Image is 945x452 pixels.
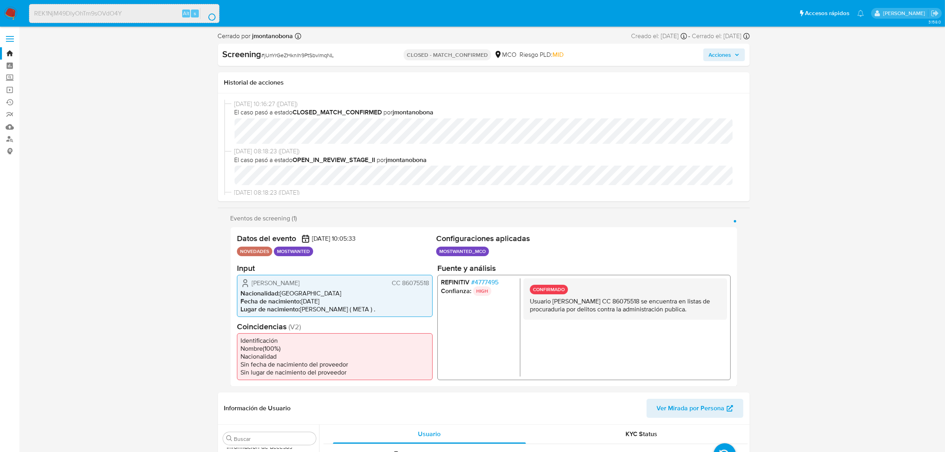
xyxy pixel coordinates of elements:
[657,399,725,418] span: Ver Mirada por Persona
[689,32,691,41] span: -
[29,8,219,19] input: Buscar usuario o caso...
[703,48,745,61] button: Acciones
[226,435,233,442] button: Buscar
[218,32,293,41] span: Cerrado por
[709,48,731,61] span: Acciones
[552,50,564,59] span: MID
[224,79,743,87] h1: Historial de acciones
[626,429,657,438] span: KYC Status
[235,147,740,156] span: [DATE] 08:18:23 ([DATE])
[293,108,382,117] b: CLOSED_MATCH_CONFIRMED
[883,10,928,17] p: juan.montanobonaga@mercadolibre.com.co
[194,10,196,17] span: s
[235,100,740,108] span: [DATE] 10:16:27 ([DATE])
[234,435,313,442] input: Buscar
[235,188,740,197] span: [DATE] 08:18:23 ([DATE])
[293,155,375,164] b: OPEN_IN_REVIEW_STAGE_II
[200,8,216,19] button: search-icon
[520,50,564,59] span: Riesgo PLD:
[857,10,864,17] a: Notificaciones
[418,429,441,438] span: Usuario
[251,31,293,41] b: jmontanobona
[692,32,750,41] div: Cerrado el: [DATE]
[393,108,434,117] b: jmontanobona
[805,9,849,17] span: Accesos rápidos
[224,404,291,412] h1: Información de Usuario
[386,155,427,164] b: jmontanobona
[647,399,743,418] button: Ver Mirada por Persona
[223,48,262,60] b: Screening
[262,51,334,59] span: # jUnYrGeZHknlh9PtSbvlmqNL
[931,9,939,17] a: Salir
[631,32,687,41] div: Creado el: [DATE]
[235,156,740,164] span: El caso pasó a estado por
[235,108,740,117] span: El caso pasó a estado por
[494,50,516,59] div: MCO
[183,10,189,17] span: Alt
[404,49,491,60] p: CLOSED - MATCH_CONFIRMED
